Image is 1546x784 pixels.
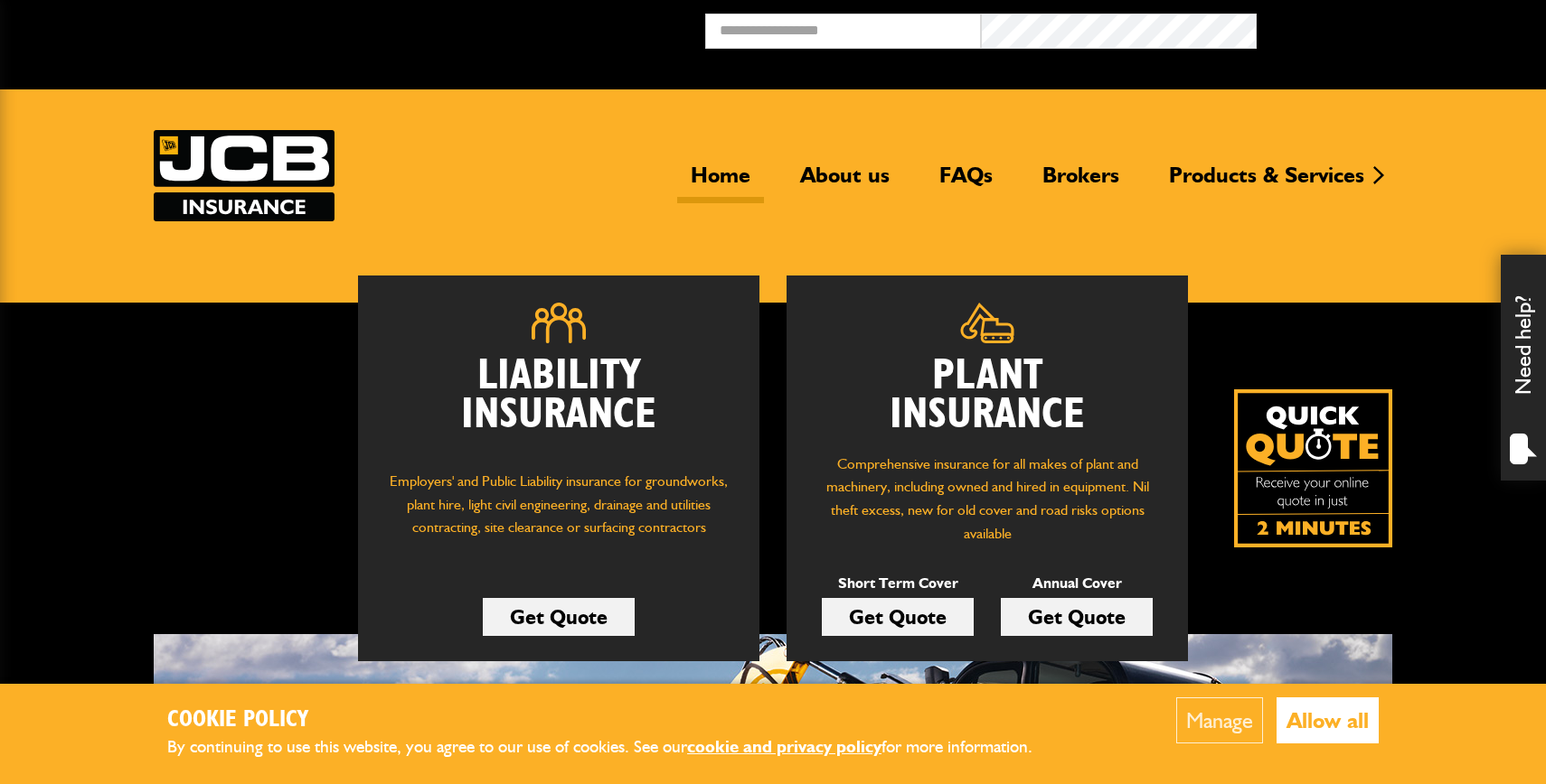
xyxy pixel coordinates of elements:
[822,572,974,595] p: Short Term Cover
[677,162,764,203] a: Home
[154,130,335,221] a: JCB Insurance Services
[787,162,903,203] a: About us
[1234,389,1392,547] a: Get your insurance quote isn just 2-minutes
[1501,255,1546,481] div: Need help?
[1001,572,1153,595] p: Annual Cover
[1001,598,1153,636] a: Get Quote
[1029,162,1133,203] a: Brokers
[1277,697,1379,743] button: Allow all
[1234,389,1392,547] img: Quick Quote
[1176,697,1263,743] button: Manage
[926,162,1006,203] a: FAQs
[385,357,732,453] h2: Liability Insurance
[154,130,335,221] img: JCB Insurance Services logo
[483,598,635,636] a: Get Quote
[1257,14,1532,42] button: Broker Login
[814,453,1161,545] p: Comprehensive insurance for all makes of plant and machinery, including owned and hired in equipm...
[1155,162,1378,203] a: Products & Services
[385,470,732,556] p: Employers' and Public Liability insurance for groundworks, plant hire, light civil engineering, d...
[167,706,1062,734] h2: Cookie Policy
[167,733,1062,761] p: By continuing to use this website, you agree to our use of cookies. See our for more information.
[814,357,1161,434] h2: Plant Insurance
[822,598,974,636] a: Get Quote
[687,736,881,757] a: cookie and privacy policy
